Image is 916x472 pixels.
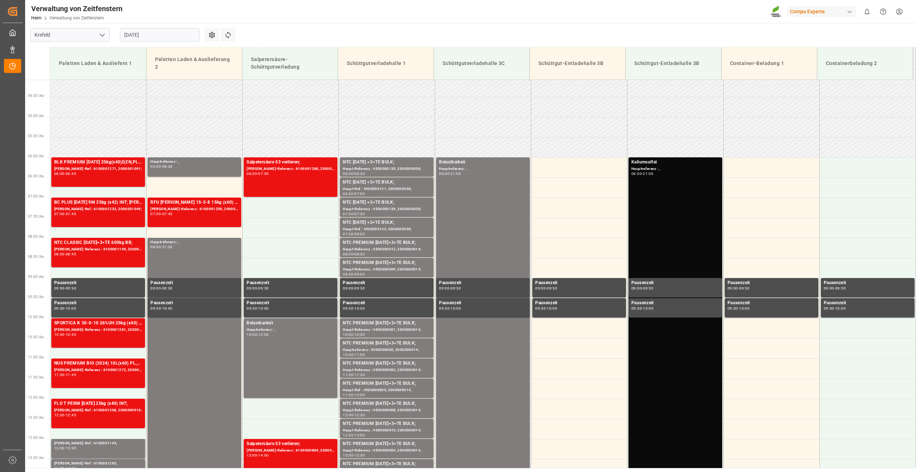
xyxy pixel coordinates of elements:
div: 13:00 [354,434,365,437]
div: SPORTICA K 30-0-10 26%UH 25kg (x40) INT; FLO T PERM [DATE] 25kg (x40) INT; BLK CLASSIC [DATE] 25k... [54,320,142,327]
div: 09:30 [547,287,557,290]
div: - [353,212,354,216]
div: - [257,287,258,290]
div: Pausenzeit [535,279,623,287]
div: - [161,307,162,310]
div: 10:30 [354,333,365,336]
div: Pausenzeit [343,279,431,287]
div: Pausenzeit [824,279,912,287]
div: - [353,333,354,336]
div: Pausenzeit [439,300,527,307]
div: 09:30 [643,287,653,290]
div: Pausenzeit [150,279,238,287]
span: 05:30 Uhr [28,134,44,138]
div: 08:00 [150,245,161,249]
div: - [257,454,258,457]
div: 06:00 [54,172,65,175]
div: 09:30 [66,287,76,290]
div: [PERSON_NAME]-Referenz : 6100001250, 2000000718; [150,206,238,212]
div: Hauptreferenz : 4500000000, 2000000014; [343,347,431,353]
div: 10:00 [739,307,749,310]
div: - [642,287,643,290]
div: Paletten Laden & Ausliefern 1 [56,57,140,70]
div: 09:00 [247,287,257,290]
div: 11:45 [66,373,76,376]
div: 06:30 [354,172,365,175]
div: 11:30 [354,373,365,376]
div: Schüttgutverladehalle 3C [440,57,524,70]
div: NTC PREMIUM [DATE]+3+TE BULK; [343,360,431,367]
div: - [834,307,835,310]
div: [PERSON_NAME]-Referenz : 6100001199, 2000000929; [54,246,142,253]
div: Pausenzeit [343,300,431,307]
div: 12:30 [354,413,365,417]
div: 10:00 [835,307,846,310]
div: 08:30 [354,253,365,256]
div: - [353,454,354,457]
div: 07:00 [343,212,353,216]
div: 08:45 [66,253,76,256]
div: 06:00 [343,172,353,175]
div: 09:00 [54,287,65,290]
div: 11:30 [343,393,353,397]
div: - [161,245,162,249]
div: 09:30 [450,287,461,290]
div: Haupt-Referenz : 4500000139, 2000000058; [343,206,431,212]
div: 07:00 [150,212,161,216]
span: 08:00 Uhr [28,235,44,239]
div: - [257,172,258,175]
div: 09:30 [439,307,449,310]
span: 06:00 Uhr [28,154,44,158]
div: 13:00 [54,446,65,450]
div: Schüttgutverladehalle 1 [344,57,428,70]
div: Hauptreferenz : , [150,239,238,245]
div: - [65,467,66,470]
span: 09:00 Uhr [28,275,44,279]
div: BLK PREMIUM [DATE] 25kg(x40)D,EN,PL,FNL; NTC PREMIUM [DATE] 25kg (x40) D,EN,PL; [54,159,142,166]
div: 10:00 [547,307,557,310]
div: 10:00 [54,333,65,336]
div: [PERSON_NAME]-Referenz : 6100001280, 2000001119; [247,166,335,172]
div: 09:00 [535,287,546,290]
div: 09:00 [354,273,365,276]
div: 06:00 [439,172,449,175]
div: Haupt-Referenz : 4500000009, 2000000014; [343,267,431,273]
div: 09:30 [824,307,834,310]
div: 10:00 [162,307,173,310]
button: Hilfe-Center [875,4,891,20]
div: Pausenzeit [247,279,335,287]
span: 12:00 Uhr [28,395,44,399]
div: - [257,307,258,310]
span: 10:30 Uhr [28,335,44,339]
div: 08:00 [343,253,353,256]
span: 13:00 Uhr [28,436,44,440]
div: Pausenzeit [54,279,142,287]
div: 12:00 [354,393,365,397]
div: - [353,192,354,195]
div: 06:00 [631,172,642,175]
span: 07:00 Uhr [28,194,44,198]
div: NTC PREMIUM [DATE]+3+TE BULK; [343,400,431,407]
div: Haupt-Referenz : 4500000001, 2000000014; [343,327,431,333]
div: - [353,413,354,417]
div: NTC PREMIUM [DATE]+3+TE BULK; [343,461,431,468]
div: 07:30 [354,212,365,216]
div: NUS PREMIUM BIO (2024) 10L(x60) PL,FR*PD; EST TE-MAX BS 11-48 300kg (x2) BB; BFL P-MAX SL 20L (X4... [54,360,142,367]
div: - [738,287,739,290]
div: 11:00 [343,373,353,376]
div: - [65,413,66,417]
div: 14:00 [66,467,76,470]
div: NTC PREMIUM [DATE]+3+TE BULK; [343,239,431,246]
div: 21:00 [643,172,653,175]
div: - [546,287,547,290]
div: - [161,212,162,216]
div: 10:00 [247,333,257,336]
div: 07:45 [66,212,76,216]
div: 14:00 [258,454,268,457]
div: 12:30 [343,434,353,437]
div: 12:45 [66,413,76,417]
div: NTC PREMIUM [DATE]+3+TE BULK; [343,340,431,347]
div: 21:00 [162,245,173,249]
div: 13:30 [354,454,365,457]
div: 21:00 [450,172,461,175]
